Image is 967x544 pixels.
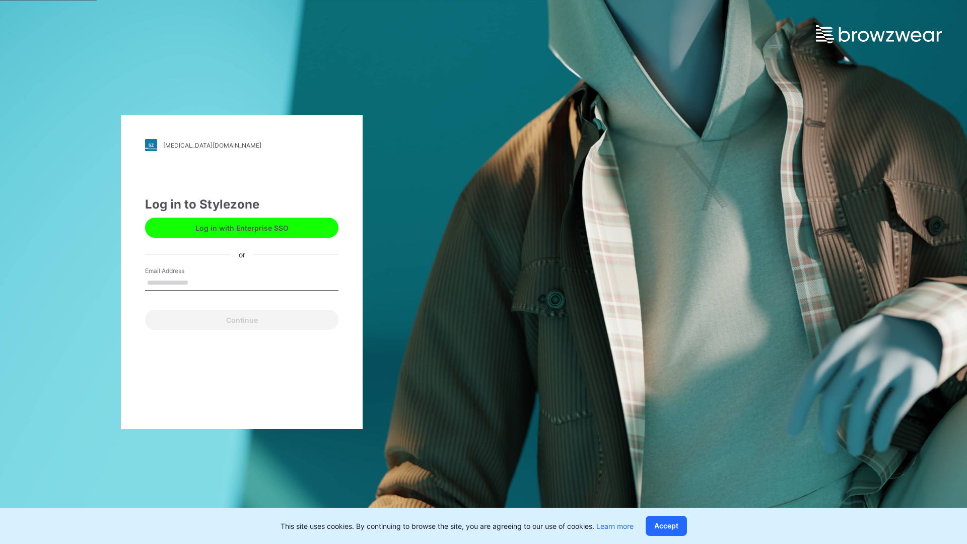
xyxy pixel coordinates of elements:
[145,195,338,214] div: Log in to Stylezone
[145,139,157,151] img: stylezone-logo.562084cfcfab977791bfbf7441f1a819.svg
[231,249,253,259] div: or
[145,266,216,276] label: Email Address
[163,142,261,149] div: [MEDICAL_DATA][DOMAIN_NAME]
[646,516,687,536] button: Accept
[145,139,338,151] a: [MEDICAL_DATA][DOMAIN_NAME]
[816,25,942,43] img: browzwear-logo.e42bd6dac1945053ebaf764b6aa21510.svg
[596,522,634,530] a: Learn more
[145,218,338,238] button: Log in with Enterprise SSO
[281,521,634,531] p: This site uses cookies. By continuing to browse the site, you are agreeing to our use of cookies.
